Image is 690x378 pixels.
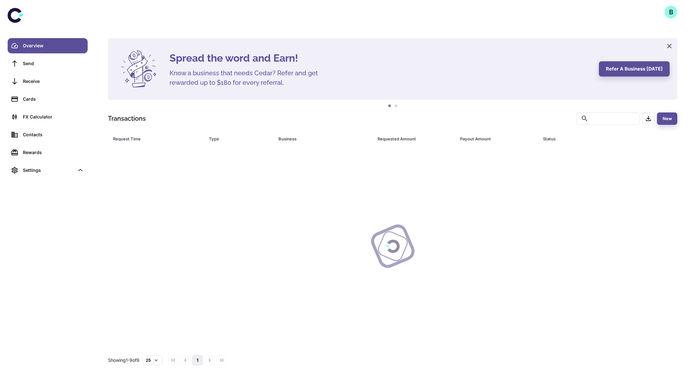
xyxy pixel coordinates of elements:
[8,91,88,107] a: Cards
[23,42,84,49] div: Overview
[167,355,228,365] nav: pagination navigation
[209,134,263,143] div: Type
[209,134,271,143] span: Type
[170,68,328,87] h5: Know a business that needs Cedar? Refer and get rewarded up to $180 for every referral.
[543,134,643,143] div: Status
[23,149,84,156] div: Rewards
[8,38,88,53] a: Overview
[8,145,88,160] a: Rewards
[8,74,88,89] a: Receive
[599,61,670,77] button: Refer a business [DATE]
[23,96,84,103] div: Cards
[23,78,84,85] div: Receive
[23,60,84,67] div: Send
[460,134,535,143] span: Payout Amount
[23,167,74,174] div: Settings
[108,114,146,123] h1: Transactions
[8,109,88,125] a: FX Calculator
[460,134,527,143] div: Payout Amount
[8,56,88,71] a: Send
[378,134,452,143] span: Requested Amount
[23,113,84,120] div: FX Calculator
[113,134,193,143] div: Request Time
[665,6,677,18] button: B
[23,131,84,138] div: Contacts
[8,127,88,142] a: Contacts
[108,357,139,364] p: Showing 1-9 of 9
[142,355,162,365] button: 25
[113,134,201,143] span: Request Time
[543,134,651,143] span: Status
[657,112,677,125] button: New
[8,163,88,178] div: Settings
[393,103,399,109] button: 2
[192,355,203,365] button: page 1
[170,51,591,66] h4: Spread the word and Earn!
[386,103,393,109] button: 1
[378,134,444,143] div: Requested Amount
